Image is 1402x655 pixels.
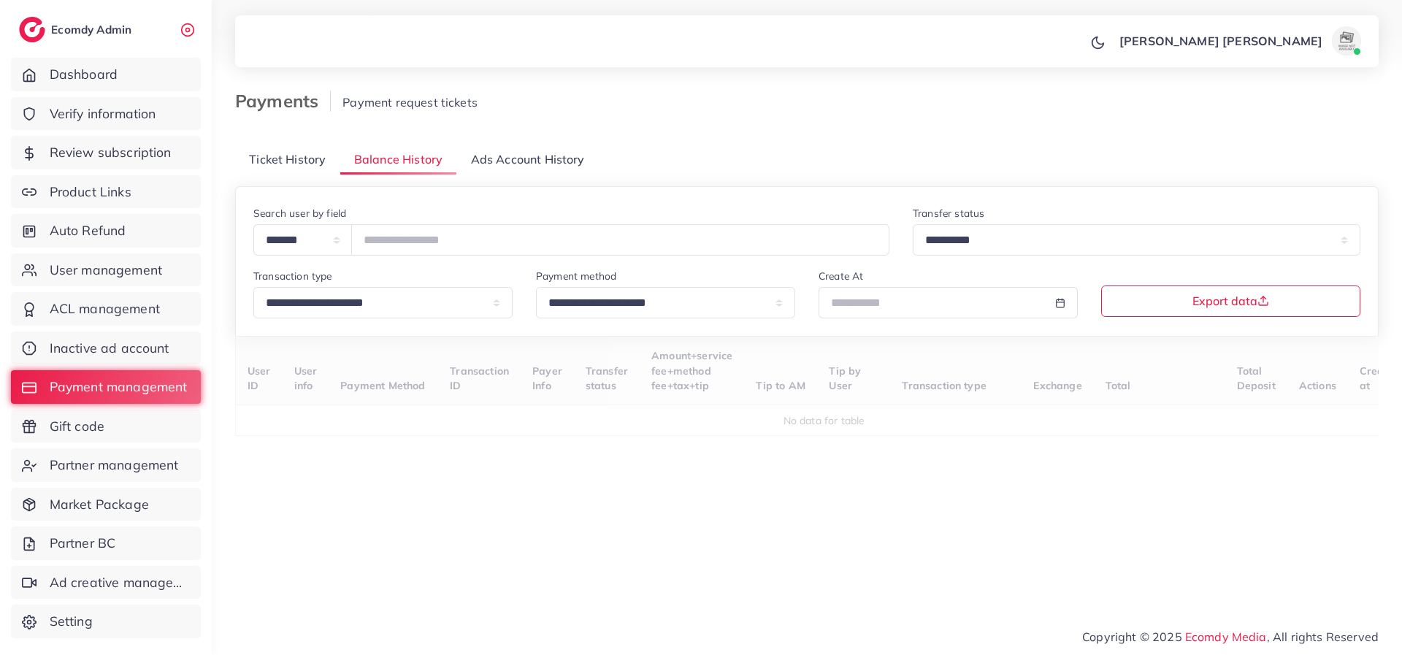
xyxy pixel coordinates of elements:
a: Ecomdy Media [1185,629,1267,644]
span: Ad creative management [50,573,190,592]
span: Auto Refund [50,221,126,240]
a: logoEcomdy Admin [19,17,135,42]
span: Partner management [50,456,179,475]
a: User management [11,253,201,287]
a: Auto Refund [11,214,201,248]
span: Ads Account History [471,151,585,168]
a: Partner management [11,448,201,482]
h3: Payments [235,91,331,112]
span: , All rights Reserved [1267,628,1379,646]
span: Payment request tickets [342,95,478,110]
span: Ticket History [249,151,326,168]
a: [PERSON_NAME] [PERSON_NAME]avatar [1111,26,1367,55]
span: Inactive ad account [50,339,169,358]
a: Gift code [11,410,201,443]
span: Dashboard [50,65,118,84]
label: Payment method [536,269,616,283]
p: [PERSON_NAME] [PERSON_NAME] [1119,32,1322,50]
a: Ad creative management [11,566,201,600]
img: logo [19,17,45,42]
a: Review subscription [11,136,201,169]
a: ACL management [11,292,201,326]
span: Payment management [50,378,188,397]
a: Dashboard [11,58,201,91]
img: avatar [1332,26,1361,55]
span: Product Links [50,183,131,202]
a: Market Package [11,488,201,521]
label: Search user by field [253,206,346,221]
span: Setting [50,612,93,631]
span: Market Package [50,495,149,514]
a: Partner BC [11,526,201,560]
span: Review subscription [50,143,172,162]
span: Balance History [354,151,443,168]
button: Export data [1101,286,1360,317]
label: Transfer status [913,206,984,221]
h2: Ecomdy Admin [51,23,135,37]
a: Verify information [11,97,201,131]
label: Transaction type [253,269,332,283]
span: Copyright © 2025 [1082,628,1379,646]
a: Product Links [11,175,201,209]
span: ACL management [50,299,160,318]
label: Create At [819,269,863,283]
a: Setting [11,605,201,638]
a: Inactive ad account [11,332,201,365]
span: User management [50,261,162,280]
span: Partner BC [50,534,116,553]
span: Gift code [50,417,104,436]
span: Verify information [50,104,156,123]
a: Payment management [11,370,201,404]
span: Export data [1192,295,1269,307]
